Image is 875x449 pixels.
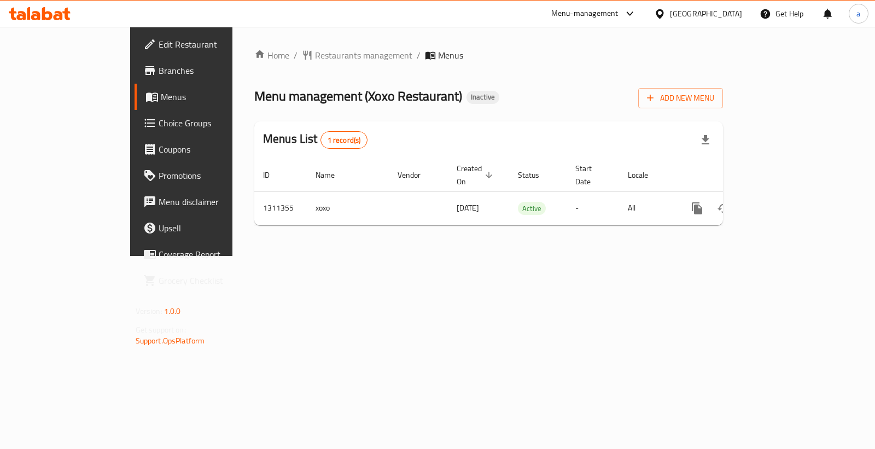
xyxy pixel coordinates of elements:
span: Menu management ( Xoxo Restaurant ) [254,84,462,108]
span: Version: [136,304,162,318]
span: Locale [628,168,662,182]
span: Coupons [159,143,267,156]
span: a [856,8,860,20]
span: Name [316,168,349,182]
span: 1 record(s) [321,135,367,145]
span: 1.0.0 [164,304,181,318]
a: Coverage Report [135,241,276,267]
span: Upsell [159,221,267,235]
span: Choice Groups [159,116,267,130]
nav: breadcrumb [254,49,723,62]
a: Choice Groups [135,110,276,136]
a: Promotions [135,162,276,189]
a: Menus [135,84,276,110]
span: Menus [161,90,267,103]
span: Inactive [466,92,499,102]
td: 1311355 [254,191,307,225]
a: Edit Restaurant [135,31,276,57]
td: xoxo [307,191,389,225]
a: Coupons [135,136,276,162]
span: Branches [159,64,267,77]
span: Vendor [398,168,435,182]
a: Support.OpsPlatform [136,334,205,348]
a: Upsell [135,215,276,241]
h2: Menus List [263,131,367,149]
a: Grocery Checklist [135,267,276,294]
a: Menu disclaimer [135,189,276,215]
span: Menu disclaimer [159,195,267,208]
a: Branches [135,57,276,84]
span: Status [518,168,553,182]
div: [GEOGRAPHIC_DATA] [670,8,742,20]
span: Coverage Report [159,248,267,261]
a: Restaurants management [302,49,412,62]
td: All [619,191,675,225]
div: Menu-management [551,7,619,20]
li: / [417,49,421,62]
div: Inactive [466,91,499,104]
span: ID [263,168,284,182]
table: enhanced table [254,159,798,225]
td: - [567,191,619,225]
span: [DATE] [457,201,479,215]
button: Change Status [710,195,737,221]
span: Get support on: [136,323,186,337]
span: Active [518,202,546,215]
li: / [294,49,297,62]
div: Total records count [320,131,368,149]
span: Promotions [159,169,267,182]
span: Created On [457,162,496,188]
span: Restaurants management [315,49,412,62]
th: Actions [675,159,798,192]
span: Grocery Checklist [159,274,267,287]
span: Start Date [575,162,606,188]
span: Edit Restaurant [159,38,267,51]
button: Add New Menu [638,88,723,108]
span: Add New Menu [647,91,714,105]
span: Menus [438,49,463,62]
button: more [684,195,710,221]
div: Export file [692,127,719,153]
